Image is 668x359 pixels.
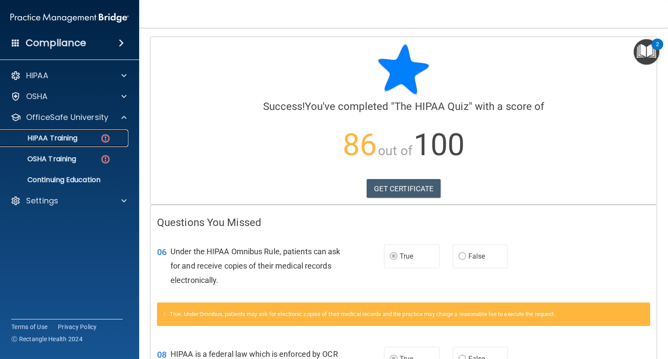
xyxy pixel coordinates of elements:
a: GET CERTIFICATE [367,179,441,198]
img: PMB logo [10,9,129,27]
div: 2 [656,44,659,56]
span: True [400,252,413,260]
h4: You've completed " " with a score of [157,101,650,112]
p: OSHA Training [6,155,76,163]
input: False [458,253,466,260]
p: OSHA [26,91,48,102]
span: Ⓒ Rectangle Health 2024 [11,335,83,343]
a: HIPAA [10,70,127,81]
img: danger-circle.6113f641.png [100,154,111,165]
a: OfficeSafe University [10,112,127,123]
span: 86 [343,127,377,163]
span: Success! [263,100,305,113]
span: out of [378,143,412,158]
span: 100 [414,127,464,163]
span: Under the HIPAA Omnibus Rule, patients can ask for and receive copies of their medical records el... [170,247,341,285]
span: False [468,252,485,260]
a: Terms of Use [11,322,47,331]
a: Settings [10,196,127,206]
p: HIPAA [26,70,48,81]
button: Open Resource Center, 2 new notifications [634,39,659,65]
span: True. Under Omnibus, patients may ask for electronic copies of their medical records and the prac... [170,311,555,317]
span: 06 [157,247,167,257]
img: danger-circle.6113f641.png [100,133,111,144]
p: HIPAA Training [6,134,77,143]
img: blue-star-rounded.9d042014.png [377,43,430,96]
a: OSHA [10,91,127,102]
a: Privacy Policy [58,322,97,331]
span: The HIPAA Quiz [394,100,468,113]
h4: Compliance [26,37,86,49]
h4: Questions You Missed [157,217,650,228]
p: Settings [26,196,58,206]
p: OfficeSafe University [26,112,108,123]
input: True [390,253,397,260]
iframe: Drift Widget Chat Controller [625,299,658,332]
p: Continuing Education [6,176,124,184]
